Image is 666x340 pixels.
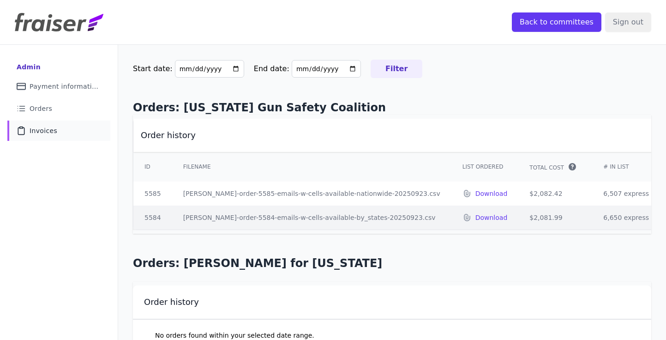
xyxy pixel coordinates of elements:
[451,152,519,182] th: List Ordered
[133,152,172,182] th: ID
[15,13,103,31] img: Fraiser Logo
[529,164,564,171] span: Total Cost
[133,100,651,115] h1: Orders: [US_STATE] Gun Safety Coalition
[512,12,601,32] input: Back to committees
[172,206,451,230] td: [PERSON_NAME]-order-5584-emails-w-cells-available-by_states-20250923.csv
[371,60,422,78] input: Filter
[133,64,173,73] label: Start date:
[7,98,110,119] a: Orders
[30,82,99,91] span: Payment information
[30,126,57,135] span: Invoices
[30,104,52,113] span: Orders
[518,182,592,206] td: $2,082.42
[144,297,199,308] h2: Order history
[133,256,651,271] h1: Orders: [PERSON_NAME] for [US_STATE]
[518,206,592,230] td: $2,081.99
[254,64,289,73] label: End date:
[475,213,508,222] a: Download
[133,206,172,230] td: 5584
[475,189,508,198] a: Download
[172,182,451,206] td: [PERSON_NAME]-order-5585-emails-w-cells-available-nationwide-20250923.csv
[172,152,451,182] th: Filename
[7,76,110,97] a: Payment information
[133,182,172,206] td: 5585
[17,62,41,72] div: Admin
[605,12,651,32] input: Sign out
[7,121,110,141] a: Invoices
